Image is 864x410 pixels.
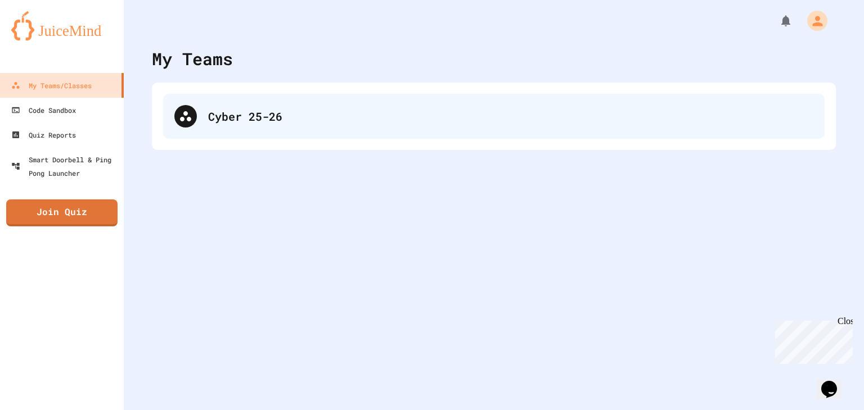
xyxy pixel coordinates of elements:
div: My Account [795,8,830,34]
div: Cyber 25-26 [163,94,825,139]
div: My Notifications [758,11,795,30]
iframe: chat widget [817,365,853,399]
div: My Teams/Classes [11,79,92,92]
a: Join Quiz [6,199,118,226]
iframe: chat widget [771,316,853,364]
img: logo-orange.svg [11,11,112,40]
div: Code Sandbox [11,103,76,117]
div: My Teams [152,46,233,71]
div: Smart Doorbell & Ping Pong Launcher [11,153,119,180]
div: Cyber 25-26 [208,108,813,125]
div: Quiz Reports [11,128,76,142]
div: Chat with us now!Close [4,4,78,71]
